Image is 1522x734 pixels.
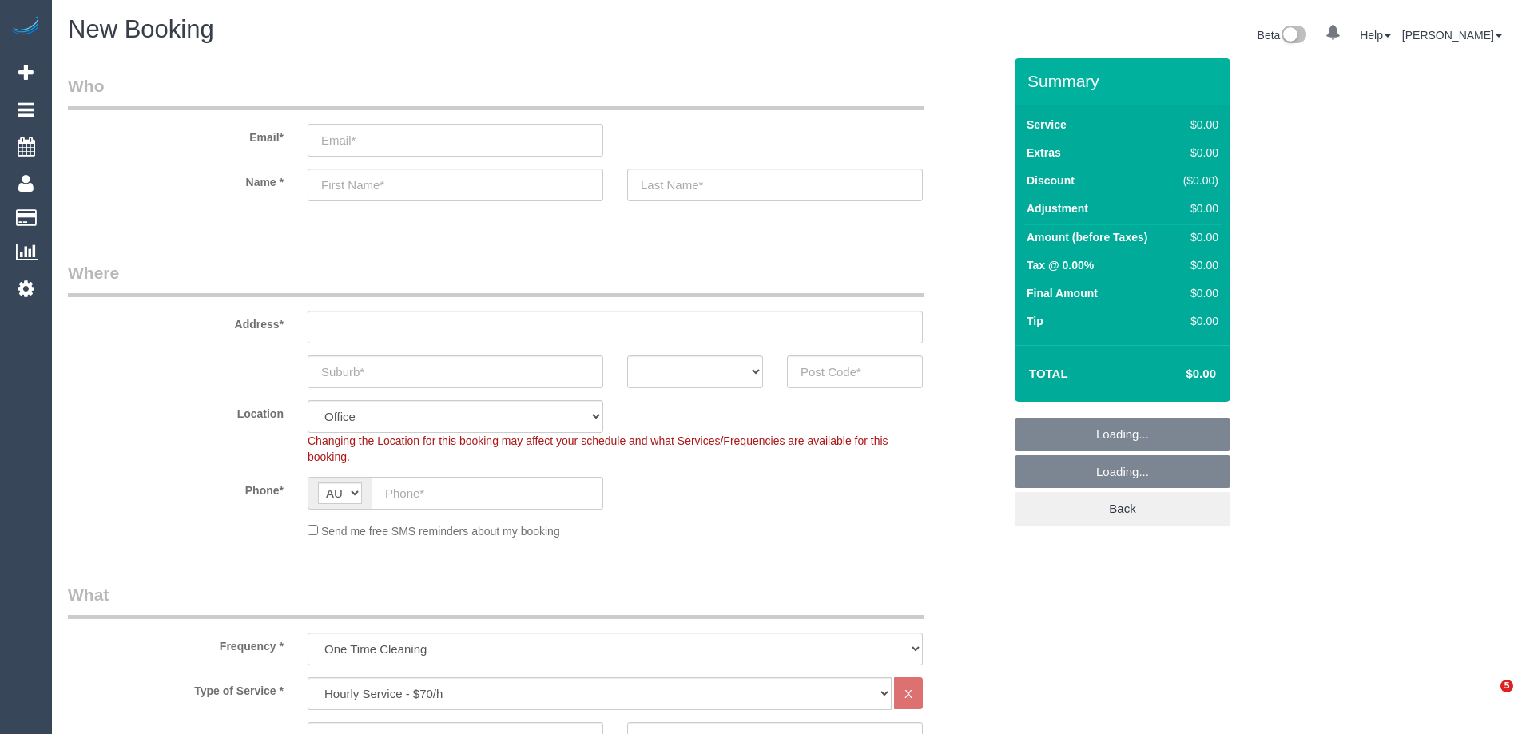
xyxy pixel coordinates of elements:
[1280,26,1306,46] img: New interface
[627,169,923,201] input: Last Name*
[1258,29,1307,42] a: Beta
[308,124,603,157] input: Email*
[787,355,923,388] input: Post Code*
[56,169,296,190] label: Name *
[1027,200,1088,216] label: Adjustment
[1027,117,1067,133] label: Service
[1027,285,1098,301] label: Final Amount
[1360,29,1391,42] a: Help
[308,169,603,201] input: First Name*
[372,477,603,510] input: Phone*
[1027,257,1094,273] label: Tax @ 0.00%
[1015,492,1230,526] a: Back
[1402,29,1502,42] a: [PERSON_NAME]
[1027,313,1043,329] label: Tip
[308,434,888,463] span: Changing the Location for this booking may affect your schedule and what Services/Frequencies are...
[1468,680,1506,718] iframe: Intercom live chat
[1027,72,1222,90] h3: Summary
[56,311,296,332] label: Address*
[1176,117,1218,133] div: $0.00
[68,74,924,110] legend: Who
[1176,285,1218,301] div: $0.00
[1029,367,1068,380] strong: Total
[1027,173,1075,188] label: Discount
[10,16,42,38] img: Automaid Logo
[321,525,560,538] span: Send me free SMS reminders about my booking
[308,355,603,388] input: Suburb*
[56,124,296,145] label: Email*
[1176,313,1218,329] div: $0.00
[1176,173,1218,188] div: ($0.00)
[1027,229,1147,245] label: Amount (before Taxes)
[56,477,296,498] label: Phone*
[1176,257,1218,273] div: $0.00
[1027,145,1061,161] label: Extras
[1500,680,1513,692] span: 5
[56,400,296,422] label: Location
[68,583,924,619] legend: What
[1176,145,1218,161] div: $0.00
[1176,229,1218,245] div: $0.00
[1139,367,1216,381] h4: $0.00
[68,15,214,43] span: New Booking
[56,633,296,654] label: Frequency *
[68,261,924,297] legend: Where
[56,677,296,699] label: Type of Service *
[1176,200,1218,216] div: $0.00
